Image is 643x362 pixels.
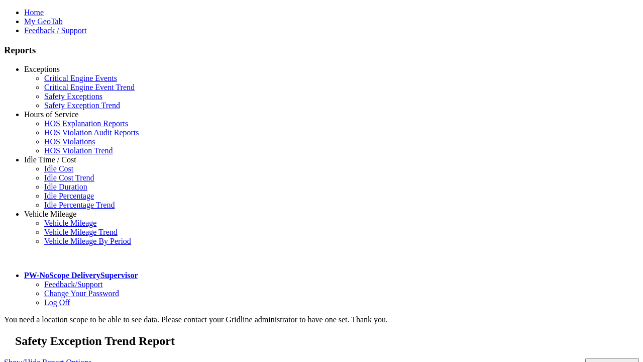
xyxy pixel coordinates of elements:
[24,17,63,26] a: My GeoTab
[15,334,639,348] h2: Safety Exception Trend Report
[24,271,138,280] a: PW-NoScope DeliverySupervisor
[44,183,87,191] a: Idle Duration
[44,146,113,155] a: HOS Violation Trend
[44,164,73,173] a: Idle Cost
[44,74,117,82] a: Critical Engine Events
[44,83,135,92] a: Critical Engine Event Trend
[4,315,639,324] div: You need a location scope to be able to see data. Please contact your Gridline administrator to h...
[24,110,78,119] a: Hours of Service
[44,119,128,128] a: HOS Explanation Reports
[24,210,76,218] a: Vehicle Mileage
[24,26,86,35] a: Feedback / Support
[44,128,139,137] a: HOS Violation Audit Reports
[44,201,115,209] a: Idle Percentage Trend
[44,219,96,227] a: Vehicle Mileage
[44,173,94,182] a: Idle Cost Trend
[44,192,94,200] a: Idle Percentage
[44,92,102,101] a: Safety Exceptions
[44,228,118,236] a: Vehicle Mileage Trend
[44,101,120,110] a: Safety Exception Trend
[44,298,70,307] a: Log Off
[44,280,102,289] a: Feedback/Support
[44,237,131,245] a: Vehicle Mileage By Period
[44,137,95,146] a: HOS Violations
[44,289,119,298] a: Change Your Password
[24,8,44,17] a: Home
[24,155,76,164] a: Idle Time / Cost
[4,45,639,56] h3: Reports
[24,65,60,73] a: Exceptions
